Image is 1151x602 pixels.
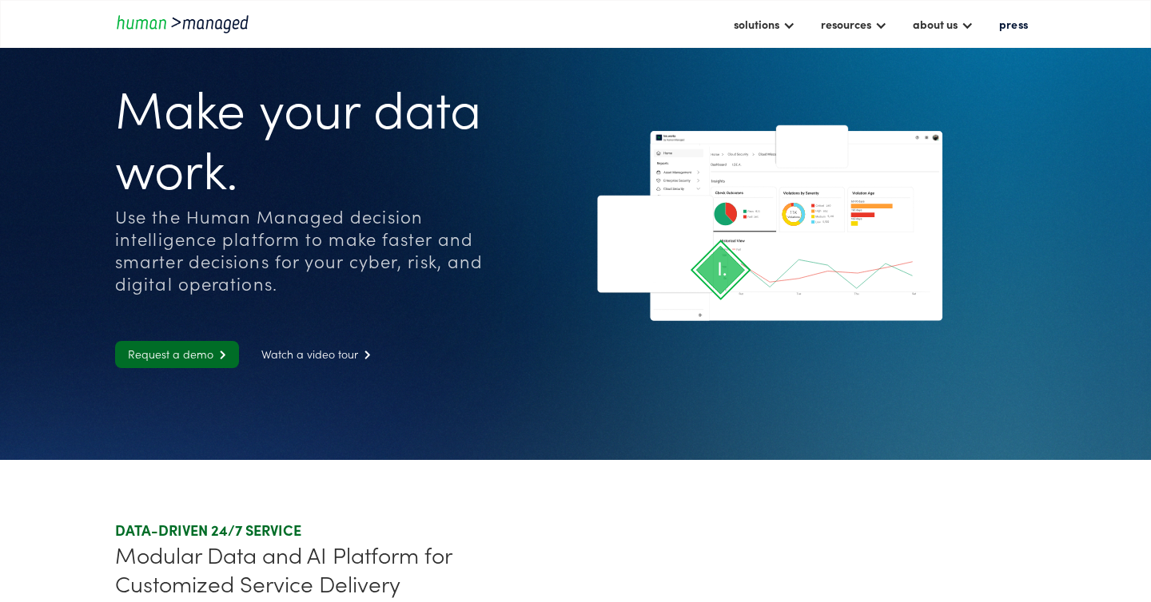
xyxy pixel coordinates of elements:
[913,14,958,34] div: about us
[813,10,895,38] div: resources
[115,205,512,295] div: Use the Human Managed decision intelligence platform to make faster and smarter decisions for you...
[712,180,725,184] g: Insights
[358,350,371,360] span: 
[664,152,672,155] g: Home
[719,263,726,276] g: I.
[115,341,239,368] a: Request a demo
[720,240,744,242] g: Historical View
[115,13,259,34] a: home
[737,248,741,251] g: Fail
[821,14,871,34] div: resources
[213,350,226,360] span: 
[732,164,741,166] g: I.DE.A.
[663,172,691,175] g: Asset Management
[249,341,384,368] a: Watch a video tour
[664,180,691,183] g: Enterprise Security
[734,14,779,34] div: solutions
[115,521,569,540] div: DATA-DRIVEN 24/7 SERVICE
[711,164,727,166] g: Dashboard
[711,153,719,156] g: Home
[905,10,982,38] div: about us
[115,540,569,597] div: Modular Data and AI Platform for Customized Service Delivery
[991,10,1036,38] a: press
[726,10,803,38] div: solutions
[115,76,512,197] h1: Make your data work.
[852,192,874,195] g: Violation Age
